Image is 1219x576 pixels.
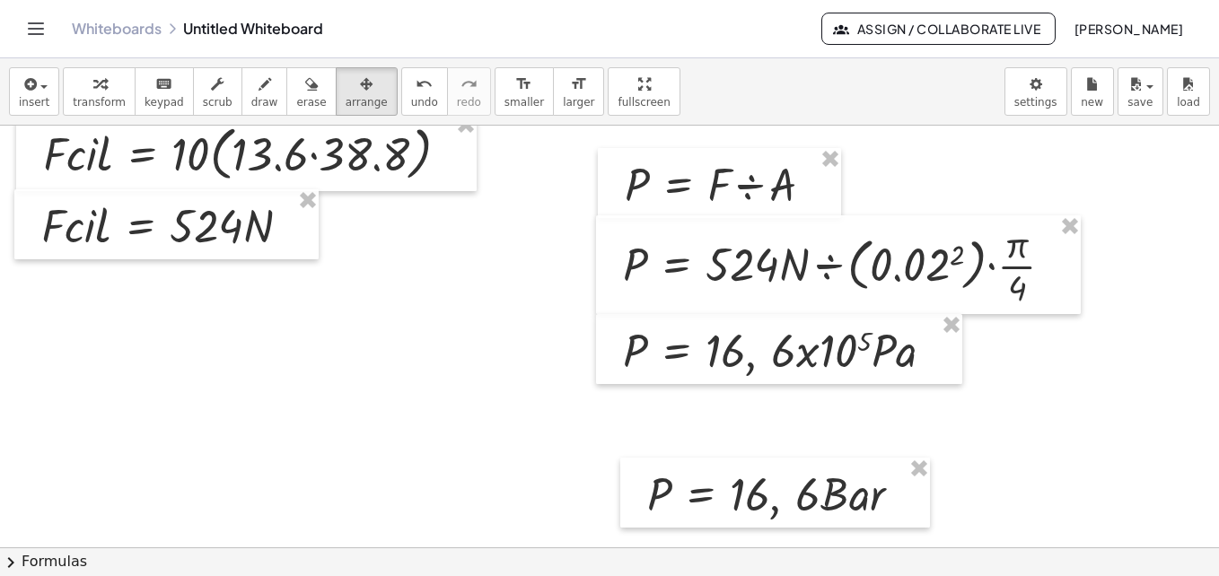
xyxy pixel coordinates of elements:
[837,21,1040,37] span: Assign / Collaborate Live
[1074,21,1183,37] span: [PERSON_NAME]
[553,67,604,116] button: format_sizelarger
[346,96,388,109] span: arrange
[416,74,433,95] i: undo
[9,67,59,116] button: insert
[608,67,680,116] button: fullscreen
[73,96,126,109] span: transform
[1059,13,1197,45] button: [PERSON_NAME]
[401,67,448,116] button: undoundo
[460,74,478,95] i: redo
[457,96,481,109] span: redo
[251,96,278,109] span: draw
[1014,96,1057,109] span: settings
[821,13,1056,45] button: Assign / Collaborate Live
[22,14,50,43] button: Toggle navigation
[241,67,288,116] button: draw
[63,67,136,116] button: transform
[1167,67,1210,116] button: load
[203,96,232,109] span: scrub
[515,74,532,95] i: format_size
[296,96,326,109] span: erase
[1004,67,1067,116] button: settings
[1127,96,1153,109] span: save
[1071,67,1114,116] button: new
[135,67,194,116] button: keyboardkeypad
[504,96,544,109] span: smaller
[155,74,172,95] i: keyboard
[193,67,242,116] button: scrub
[411,96,438,109] span: undo
[563,96,594,109] span: larger
[145,96,184,109] span: keypad
[570,74,587,95] i: format_size
[618,96,670,109] span: fullscreen
[286,67,336,116] button: erase
[1177,96,1200,109] span: load
[336,67,398,116] button: arrange
[1118,67,1163,116] button: save
[72,20,162,38] a: Whiteboards
[447,67,491,116] button: redoredo
[495,67,554,116] button: format_sizesmaller
[19,96,49,109] span: insert
[1081,96,1103,109] span: new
